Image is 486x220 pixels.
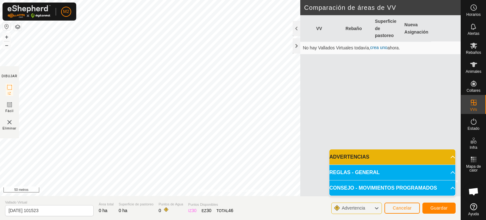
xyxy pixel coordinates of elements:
font: Nueva Asignación [404,22,428,34]
font: IZ [8,92,11,95]
font: Comparación de áreas de VV [304,4,396,11]
font: Estado [468,126,479,131]
font: ADVERTENCIAS [329,154,369,160]
font: 46 [228,208,234,213]
font: REGLAS - GENERAL [329,170,380,175]
font: 0 ha [99,208,107,213]
font: + [5,34,9,40]
p-accordion-header: ADVERTENCIAS [329,149,455,165]
a: crea uno [370,45,387,50]
font: TOTAL [216,209,228,213]
a: Política de Privacidad [198,188,234,193]
img: VV [6,118,13,126]
font: M2 [63,9,69,14]
font: DIBUJAR [2,74,17,78]
button: Capas del Mapa [14,23,22,31]
button: Restablecer mapa [3,23,10,30]
font: Área total [99,202,114,206]
font: 30 [192,208,197,213]
button: + [3,33,10,41]
font: Fácil [5,109,14,113]
font: Guardar [430,205,448,211]
font: CONSEJO - MOVIMIENTOS PROGRAMADOS [329,185,437,191]
font: Vallado Virtual [5,200,27,204]
font: Alertas [468,31,479,36]
img: Logotipo de Gallagher [8,5,51,18]
button: – [3,41,10,49]
font: ahora. [387,45,400,50]
button: Guardar [422,203,456,214]
font: Puntos Disponibles [188,203,218,206]
font: Rebaño [346,26,362,31]
font: Puntos de Agua [159,202,183,206]
font: Superficie de pastoreo [375,19,396,38]
font: VV [316,26,322,31]
font: – [5,42,8,48]
font: 0 ha [119,208,127,213]
font: Eliminar [3,127,16,130]
font: Ayuda [468,212,479,216]
font: Rebaños [466,50,481,55]
a: Contáctanos [242,188,263,193]
font: Cancelar [393,205,412,211]
font: Animales [466,69,481,74]
font: Mapa de calor [466,164,481,173]
font: Advertencia [342,205,365,211]
button: Cancelar [384,203,420,214]
font: Infra [470,145,477,150]
font: 0 [159,208,161,213]
font: Horarios [466,12,481,17]
a: Ayuda [461,201,486,218]
p-accordion-header: CONSEJO - MOVIMIENTOS PROGRAMADOS [329,180,455,196]
font: Superficie de pastoreo [119,202,153,206]
font: Collares [466,88,480,93]
font: IZ [188,209,192,213]
font: No hay Vallados Virtuales todavía, [303,45,370,50]
font: EZ [202,209,206,213]
font: 30 [206,208,211,213]
p-accordion-header: REGLAS - GENERAL [329,165,455,180]
a: Chat abierto [464,182,483,201]
font: VVs [470,107,477,112]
